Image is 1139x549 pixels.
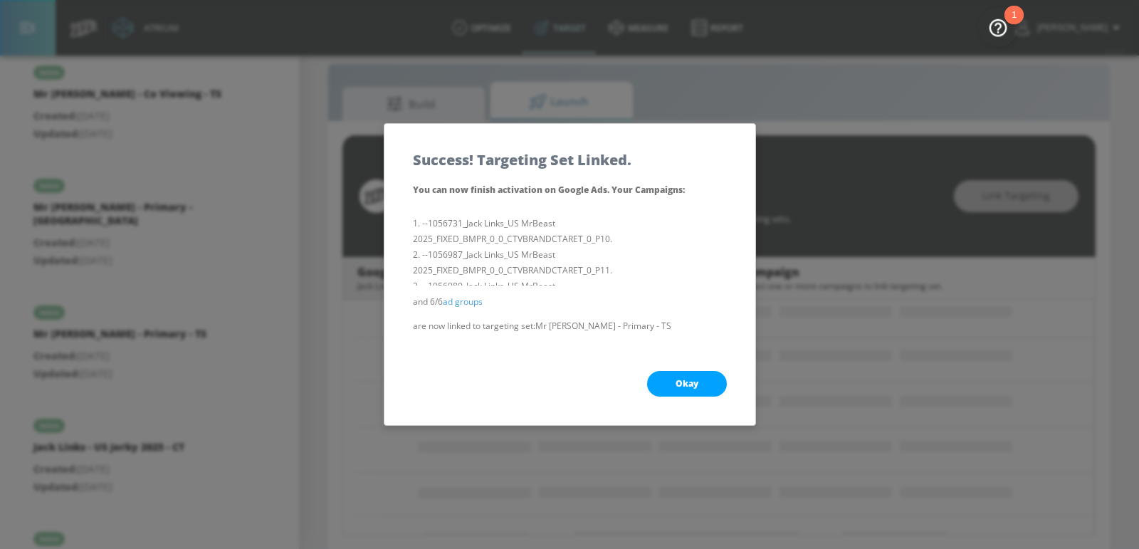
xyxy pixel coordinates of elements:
[413,216,727,247] li: --1056731_Jack Links_US MrBeast 2025_FIXED_BMPR_0_0_CTVBRANDCTARET_0_P10.
[413,182,727,199] p: You can now finish activation on Google Ads. Your Campaign s :
[413,294,727,310] p: and 6/6
[676,378,698,389] span: Okay
[443,296,483,308] a: ad groups
[413,318,727,334] p: are now linked to targeting set: Mr [PERSON_NAME] - Primary - TS
[978,7,1018,47] button: Open Resource Center, 1 new notification
[1012,15,1017,33] div: 1
[413,278,727,310] li: --1056989_Jack Links_US MrBeast 2025_FIXED_TRV_0_0_CTVBRANDCTARET_0_P12.
[413,247,727,278] li: --1056987_Jack Links_US MrBeast 2025_FIXED_BMPR_0_0_CTVBRANDCTARET_0_P11.
[647,371,727,397] button: Okay
[413,152,631,167] h5: Success! Targeting Set Linked.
